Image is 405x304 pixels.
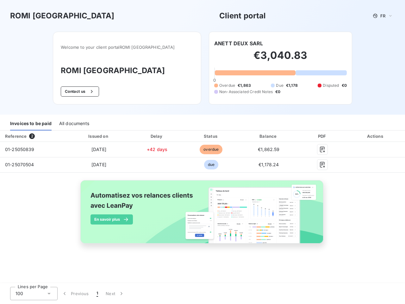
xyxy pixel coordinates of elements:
span: overdue [200,145,222,154]
span: 01-25070504 [5,162,34,167]
span: due [204,160,218,169]
span: €1,178 [286,83,298,88]
div: Invoices to be paid [10,117,52,130]
span: €1,863 [238,83,251,88]
div: Status [185,133,237,139]
span: 2 [29,133,35,139]
button: Previous [58,287,93,300]
span: 0 [213,78,216,83]
span: 1 [97,290,98,297]
span: €1,178.24 [259,162,279,167]
div: Delay [132,133,182,139]
button: Contact us [61,86,99,97]
span: Non-Associated Credit Notes [219,89,273,95]
div: All documents [59,117,89,130]
div: Reference [5,134,27,139]
h3: Client portal [219,10,266,22]
span: €0 [275,89,280,95]
span: €0 [342,83,347,88]
div: Actions [347,133,404,139]
img: banner [75,176,330,254]
div: Balance [240,133,298,139]
div: Issued on [68,133,129,139]
span: Welcome to your client portal ROMI [GEOGRAPHIC_DATA] [61,45,193,50]
div: PDF [300,133,345,139]
h3: ROMI [GEOGRAPHIC_DATA] [61,65,193,76]
span: Disputed [323,83,339,88]
span: 01-25050839 [5,147,34,152]
span: +42 days [147,147,167,152]
h6: ANETT DEUX SARL [214,40,263,47]
span: €1,862.59 [258,147,279,152]
span: FR [380,13,385,18]
span: Due [276,83,283,88]
span: [DATE] [91,147,106,152]
span: 100 [16,290,23,297]
h3: ROMI [GEOGRAPHIC_DATA] [10,10,114,22]
button: Next [102,287,128,300]
h2: €3,040.83 [214,49,347,68]
span: [DATE] [91,162,106,167]
button: 1 [93,287,102,300]
span: Overdue [219,83,235,88]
